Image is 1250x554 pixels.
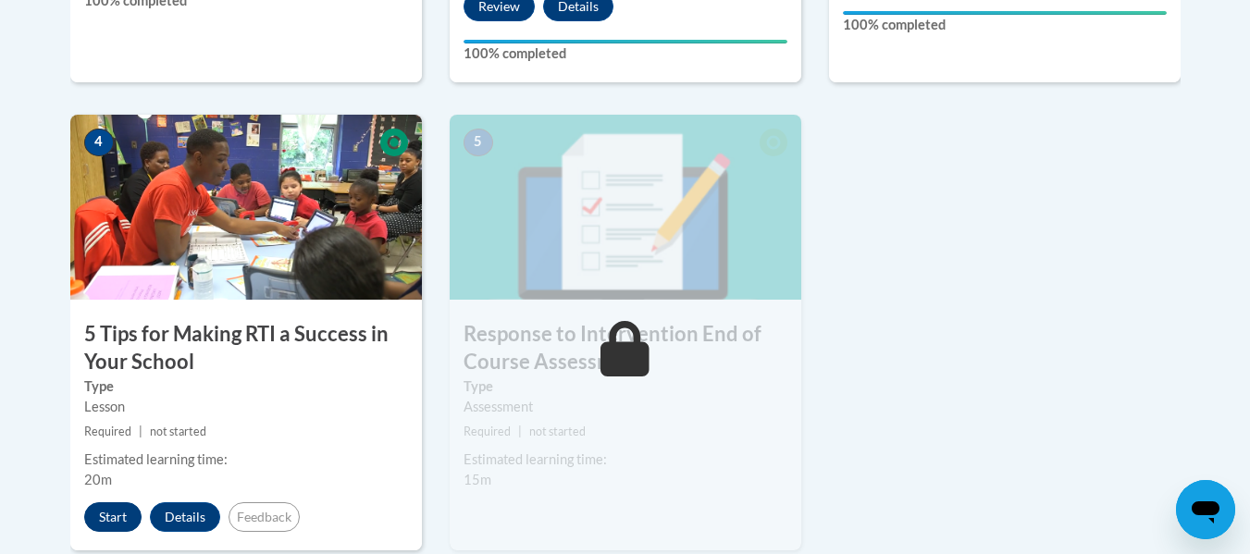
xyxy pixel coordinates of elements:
[464,40,787,43] div: Your progress
[843,15,1167,35] label: 100% completed
[843,11,1167,15] div: Your progress
[150,425,206,438] span: not started
[84,129,114,156] span: 4
[70,115,422,300] img: Course Image
[464,472,491,487] span: 15m
[84,449,408,470] div: Estimated learning time:
[464,449,787,470] div: Estimated learning time:
[529,425,586,438] span: not started
[229,502,300,532] button: Feedback
[518,425,522,438] span: |
[150,502,220,532] button: Details
[70,320,422,377] h3: 5 Tips for Making RTI a Success in Your School
[84,376,408,397] label: Type
[450,320,801,377] h3: Response to Intervention End of Course Assessment
[464,43,787,64] label: 100% completed
[1176,480,1235,539] iframe: Button to launch messaging window
[464,397,787,417] div: Assessment
[464,376,787,397] label: Type
[464,129,493,156] span: 5
[84,502,142,532] button: Start
[84,397,408,417] div: Lesson
[139,425,142,438] span: |
[464,425,511,438] span: Required
[450,115,801,300] img: Course Image
[84,472,112,487] span: 20m
[84,425,131,438] span: Required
